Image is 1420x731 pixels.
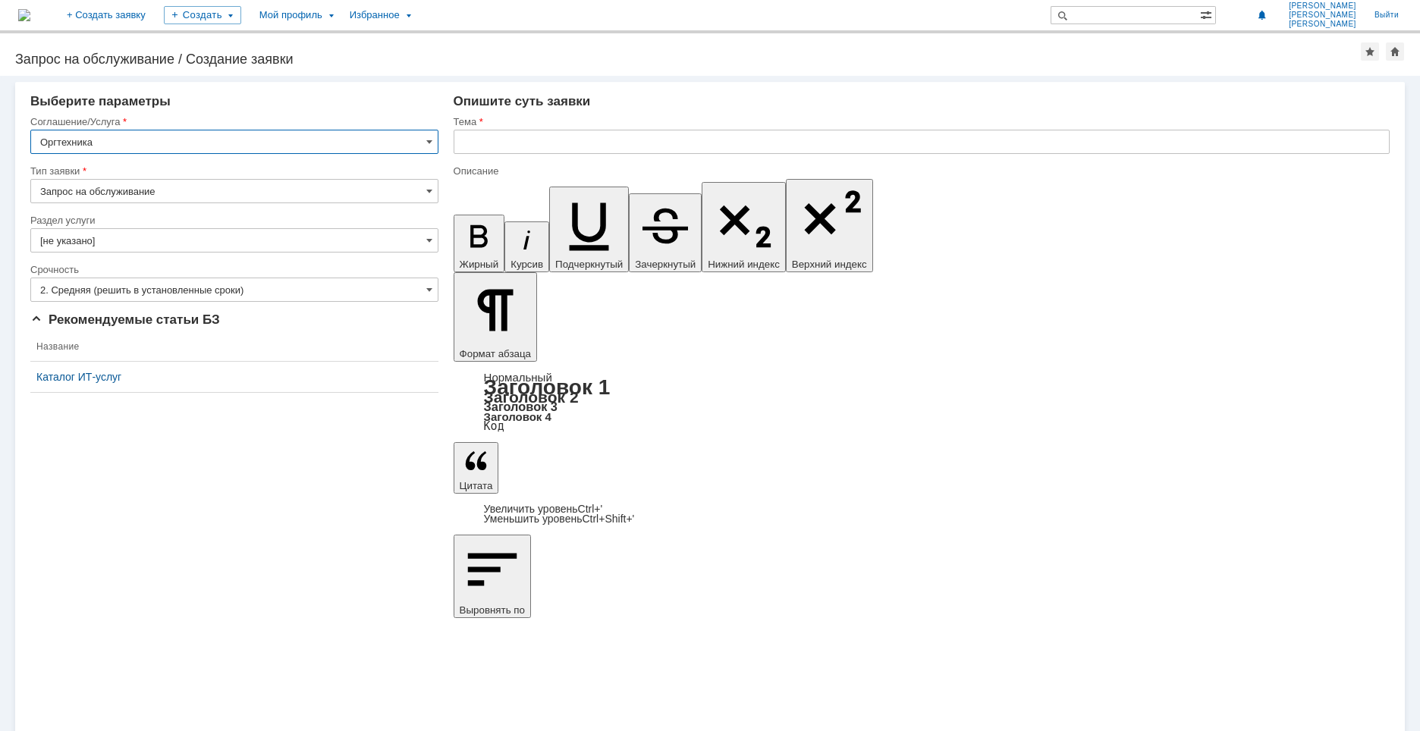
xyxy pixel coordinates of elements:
span: Жирный [460,259,499,270]
span: Опишите суть заявки [454,94,591,108]
a: Заголовок 3 [484,400,558,413]
a: Каталог ИТ-услуг [36,371,432,383]
div: Раздел услуги [30,215,435,225]
div: Соглашение/Услуга [30,117,435,127]
span: Расширенный поиск [1200,7,1215,21]
div: Цитата [454,504,1390,524]
img: logo [18,9,30,21]
button: Жирный [454,215,505,272]
span: Курсив [511,259,543,270]
th: Название [30,332,438,362]
a: Decrease [484,513,635,525]
a: Заголовок 2 [484,388,579,406]
div: Тема [454,117,1387,127]
span: [PERSON_NAME] [1289,20,1356,29]
span: Нижний индекс [708,259,780,270]
a: Перейти на домашнюю страницу [18,9,30,21]
a: Заголовок 4 [484,410,551,423]
div: Тип заявки [30,166,435,176]
button: Выровнять по [454,535,531,618]
a: Increase [484,503,603,515]
span: Ctrl+Shift+' [582,513,634,525]
span: [PERSON_NAME] [1289,2,1356,11]
button: Формат абзаца [454,272,537,362]
div: Описание [454,166,1387,176]
span: Выберите параметры [30,94,171,108]
button: Подчеркнутый [549,187,629,272]
span: Зачеркнутый [635,259,696,270]
span: [PERSON_NAME] [1289,11,1356,20]
a: Нормальный [484,371,552,384]
span: Ctrl+' [578,503,603,515]
button: Нижний индекс [702,182,786,272]
span: Рекомендуемые статьи БЗ [30,312,220,327]
div: Срочность [30,265,435,275]
div: Формат абзаца [454,372,1390,431]
button: Курсив [504,221,549,272]
div: Сделать домашней страницей [1386,42,1404,61]
button: Верхний индекс [786,179,873,272]
div: Создать [164,6,241,24]
span: Цитата [460,480,493,491]
span: Подчеркнутый [555,259,623,270]
button: Зачеркнутый [629,193,702,272]
div: Запрос на обслуживание / Создание заявки [15,52,1361,67]
span: Верхний индекс [792,259,867,270]
span: Выровнять по [460,604,525,616]
div: Добавить в избранное [1361,42,1379,61]
button: Цитата [454,442,499,494]
span: Формат абзаца [460,348,531,359]
a: Заголовок 1 [484,375,611,399]
a: Код [484,419,504,433]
